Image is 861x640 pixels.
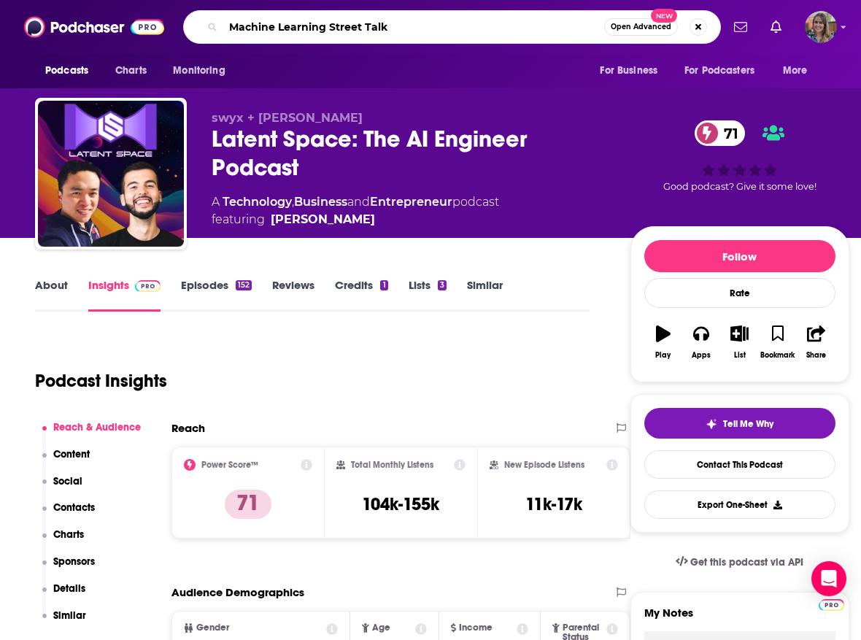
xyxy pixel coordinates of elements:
[53,555,95,568] p: Sponsors
[695,120,746,146] a: 71
[106,57,155,85] a: Charts
[611,23,671,31] span: Open Advanced
[135,280,161,292] img: Podchaser Pro
[759,316,797,369] button: Bookmark
[734,351,746,360] div: List
[644,450,835,479] a: Contact This Podcast
[183,10,721,44] div: Search podcasts, credits, & more...
[720,316,758,369] button: List
[675,57,776,85] button: open menu
[53,582,85,595] p: Details
[380,280,387,290] div: 1
[53,421,141,433] p: Reach & Audience
[644,240,835,272] button: Follow
[24,13,164,41] img: Podchaser - Follow, Share and Rate Podcasts
[53,528,84,541] p: Charts
[42,501,96,528] button: Contacts
[805,11,837,43] span: Logged in as annatolios
[212,193,499,228] div: A podcast
[690,556,803,568] span: Get this podcast via API
[806,351,826,360] div: Share
[115,61,147,81] span: Charts
[723,418,773,430] span: Tell Me Why
[223,195,292,209] a: Technology
[181,278,252,312] a: Episodes152
[644,408,835,439] button: tell me why sparkleTell Me Why
[811,561,846,596] div: Open Intercom Messenger
[38,101,184,247] img: Latent Space: The AI Engineer Podcast
[805,11,837,43] button: Show profile menu
[271,211,375,228] div: [PERSON_NAME]
[709,120,746,146] span: 71
[42,448,90,475] button: Content
[663,181,816,192] span: Good podcast? Give it some love!
[272,278,314,312] a: Reviews
[53,501,95,514] p: Contacts
[173,61,225,81] span: Monitoring
[438,280,447,290] div: 3
[53,448,90,460] p: Content
[409,278,447,312] a: Lists3
[351,460,433,470] h2: Total Monthly Listens
[644,490,835,519] button: Export One-Sheet
[292,195,294,209] span: ,
[797,316,835,369] button: Share
[201,460,258,470] h2: Power Score™
[651,9,677,23] span: New
[773,57,826,85] button: open menu
[664,544,816,580] a: Get this podcast via API
[644,316,682,369] button: Play
[42,555,96,582] button: Sponsors
[760,351,795,360] div: Bookmark
[525,493,582,515] h3: 11k-17k
[35,370,167,392] h1: Podcast Insights
[53,475,82,487] p: Social
[362,493,439,515] h3: 104k-155k
[600,61,657,81] span: For Business
[783,61,808,81] span: More
[45,61,88,81] span: Podcasts
[236,280,252,290] div: 152
[42,421,142,448] button: Reach & Audience
[692,351,711,360] div: Apps
[805,11,837,43] img: User Profile
[294,195,347,209] a: Business
[706,418,717,430] img: tell me why sparkle
[42,582,86,609] button: Details
[765,15,787,39] a: Show notifications dropdown
[35,278,68,312] a: About
[630,111,849,202] div: 71Good podcast? Give it some love!
[171,421,205,435] h2: Reach
[225,490,271,519] p: 71
[684,61,754,81] span: For Podcasters
[819,597,844,611] a: Pro website
[212,111,363,125] span: swyx + [PERSON_NAME]
[42,475,83,502] button: Social
[335,278,387,312] a: Credits1
[604,18,678,36] button: Open AdvancedNew
[163,57,244,85] button: open menu
[459,623,493,633] span: Income
[212,211,499,228] span: featuring
[347,195,370,209] span: and
[590,57,676,85] button: open menu
[88,278,161,312] a: InsightsPodchaser Pro
[644,278,835,308] div: Rate
[42,609,87,636] button: Similar
[504,460,584,470] h2: New Episode Listens
[819,599,844,611] img: Podchaser Pro
[370,195,452,209] a: Entrepreneur
[223,15,604,39] input: Search podcasts, credits, & more...
[42,528,85,555] button: Charts
[728,15,753,39] a: Show notifications dropdown
[372,623,390,633] span: Age
[655,351,671,360] div: Play
[682,316,720,369] button: Apps
[171,585,304,599] h2: Audience Demographics
[196,623,229,633] span: Gender
[644,606,835,631] label: My Notes
[35,57,107,85] button: open menu
[53,609,86,622] p: Similar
